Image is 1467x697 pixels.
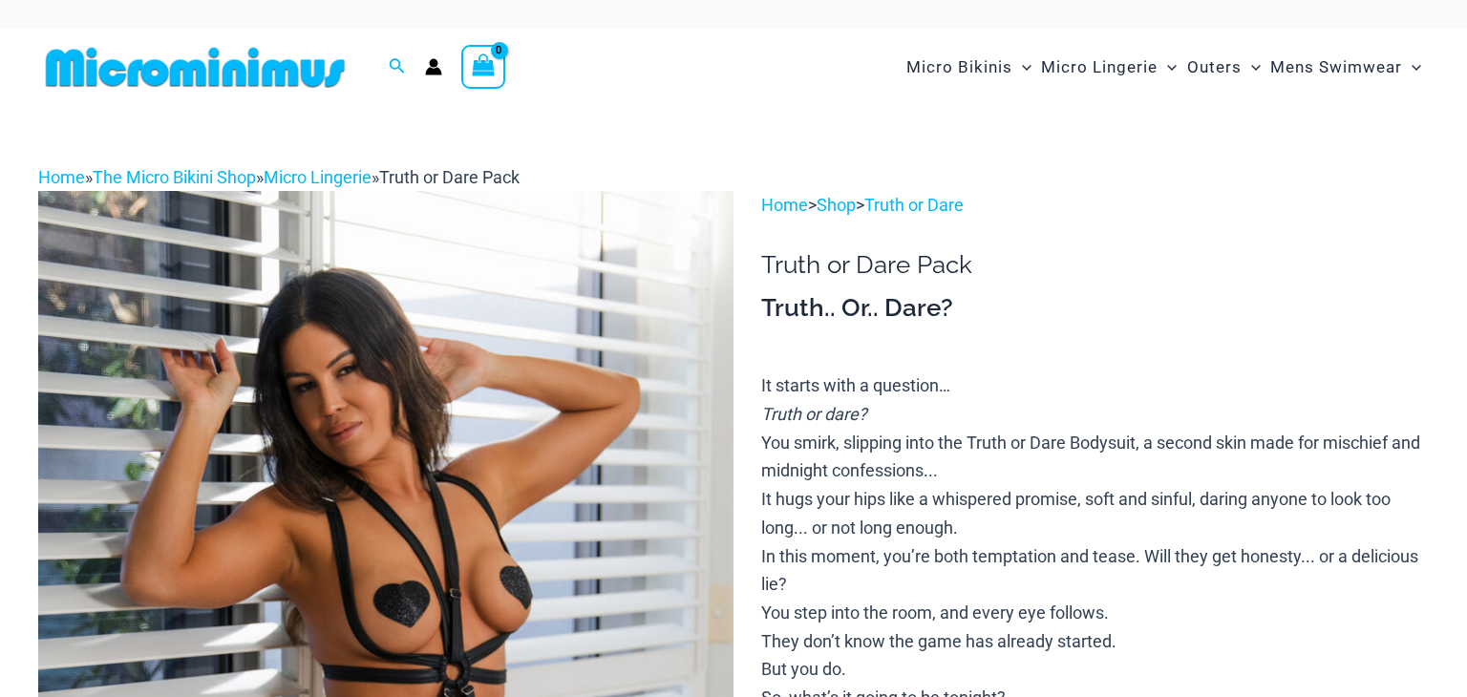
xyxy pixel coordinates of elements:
span: Micro Lingerie [1041,43,1158,92]
img: MM SHOP LOGO FLAT [38,46,352,89]
span: » » » [38,167,520,187]
a: Home [38,167,85,187]
i: Truth or dare? [761,404,867,424]
p: > > [761,191,1429,220]
a: Shop [817,195,856,215]
nav: Site Navigation [899,35,1429,99]
span: Mens Swimwear [1270,43,1402,92]
h1: Truth or Dare Pack [761,250,1429,280]
a: Truth or Dare [864,195,964,215]
span: Outers [1187,43,1242,92]
a: Micro BikinisMenu ToggleMenu Toggle [902,38,1036,96]
h3: Truth.. Or.. Dare? [761,292,1429,325]
span: Micro Bikinis [906,43,1012,92]
a: The Micro Bikini Shop [93,167,256,187]
a: OutersMenu ToggleMenu Toggle [1182,38,1265,96]
span: Menu Toggle [1012,43,1031,92]
a: Home [761,195,808,215]
span: Truth or Dare Pack [379,167,520,187]
span: Menu Toggle [1402,43,1421,92]
a: Search icon link [389,55,406,79]
a: Micro Lingerie [264,167,372,187]
a: Mens SwimwearMenu ToggleMenu Toggle [1265,38,1426,96]
span: Menu Toggle [1158,43,1177,92]
a: Account icon link [425,58,442,75]
a: View Shopping Cart, empty [461,45,505,89]
a: Micro LingerieMenu ToggleMenu Toggle [1036,38,1181,96]
span: Menu Toggle [1242,43,1261,92]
